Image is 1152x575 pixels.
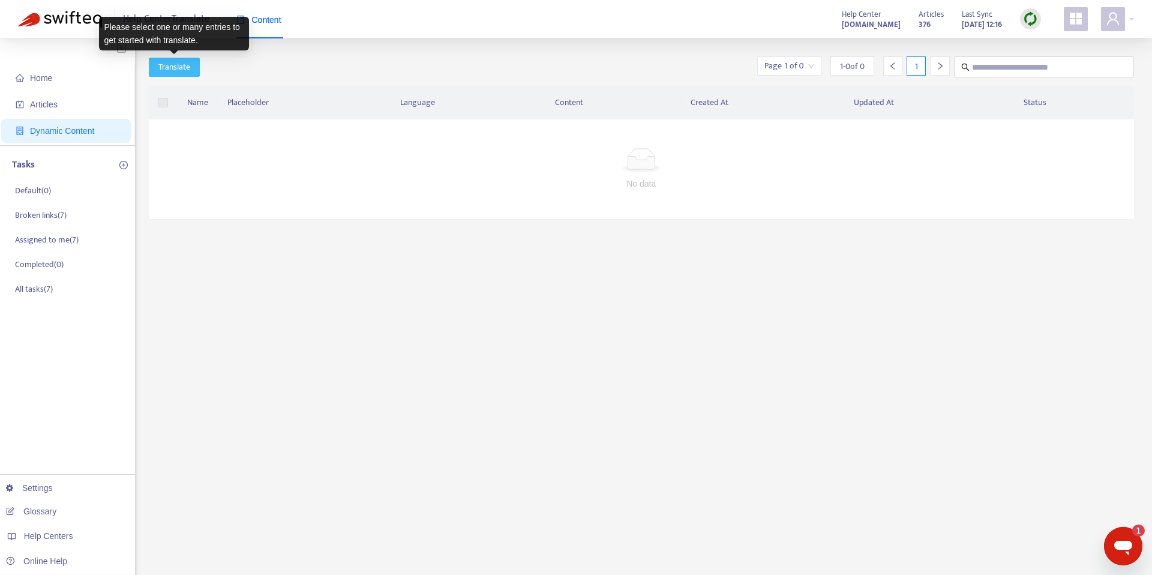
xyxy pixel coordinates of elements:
[1014,86,1134,119] th: Status
[391,86,545,119] th: Language
[24,531,73,541] span: Help Centers
[842,18,901,31] strong: [DOMAIN_NAME]
[681,86,844,119] th: Created At
[907,56,926,76] div: 1
[30,100,58,109] span: Articles
[545,86,681,119] th: Content
[842,8,881,21] span: Help Center
[15,209,67,221] p: Broken links ( 7 )
[15,233,79,246] p: Assigned to me ( 7 )
[919,18,931,31] strong: 376
[1104,527,1142,565] iframe: Button to launch messaging window, 1 unread message
[6,483,53,493] a: Settings
[236,15,281,25] span: Content
[123,8,209,31] span: Help Center Translate
[15,283,53,295] p: All tasks ( 7 )
[961,63,970,71] span: search
[889,62,897,70] span: left
[12,158,35,172] p: Tasks
[178,86,218,119] th: Name
[15,184,51,197] p: Default ( 0 )
[119,161,128,169] span: plus-circle
[158,61,190,74] span: Translate
[16,127,24,135] span: container
[842,17,901,31] a: [DOMAIN_NAME]
[218,86,391,119] th: Placeholder
[16,100,24,109] span: account-book
[99,17,249,50] div: Please select one or many entries to get started with translate.
[30,126,94,136] span: Dynamic Content
[15,258,64,271] p: Completed ( 0 )
[1069,11,1083,26] span: appstore
[936,62,944,70] span: right
[1121,525,1145,537] iframe: Number of unread messages
[6,556,67,566] a: Online Help
[149,58,200,77] button: Translate
[962,8,992,21] span: Last Sync
[236,16,245,24] span: book
[163,177,1120,190] div: No data
[16,74,24,82] span: home
[844,86,1014,119] th: Updated At
[6,507,56,516] a: Glossary
[18,11,102,28] img: Swifteq
[962,18,1002,31] strong: [DATE] 12:16
[919,8,944,21] span: Articles
[840,60,865,73] span: 1 - 0 of 0
[30,73,52,83] span: Home
[1023,11,1038,26] img: sync.dc5367851b00ba804db3.png
[1106,11,1120,26] span: user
